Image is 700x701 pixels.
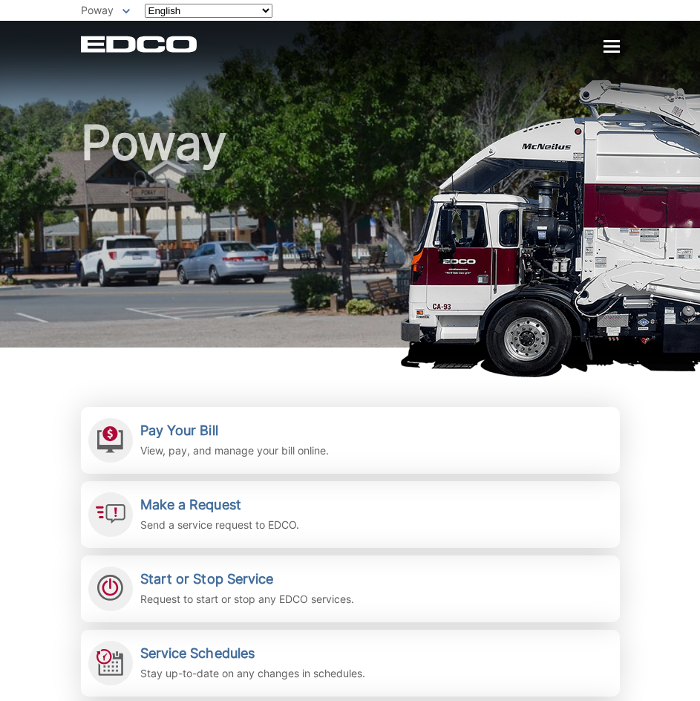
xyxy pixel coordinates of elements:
a: EDCD logo. Return to the homepage. [81,36,199,53]
select: Select a language [145,4,272,18]
a: Pay Your Bill View, pay, and manage your bill online. [81,407,620,474]
p: View, pay, and manage your bill online. [140,443,329,459]
a: Make a Request Send a service request to EDCO. [81,481,620,548]
h1: Poway [81,119,620,354]
p: Request to start or stop any EDCO services. [140,591,354,607]
h2: Service Schedules [140,645,365,662]
span: Poway [81,4,114,16]
p: Send a service request to EDCO. [140,517,299,533]
h2: Make a Request [140,497,299,513]
h2: Start or Stop Service [140,571,354,587]
h2: Pay Your Bill [140,423,329,439]
a: Service Schedules Stay up-to-date on any changes in schedules. [81,630,620,697]
p: Stay up-to-date on any changes in schedules. [140,665,365,682]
